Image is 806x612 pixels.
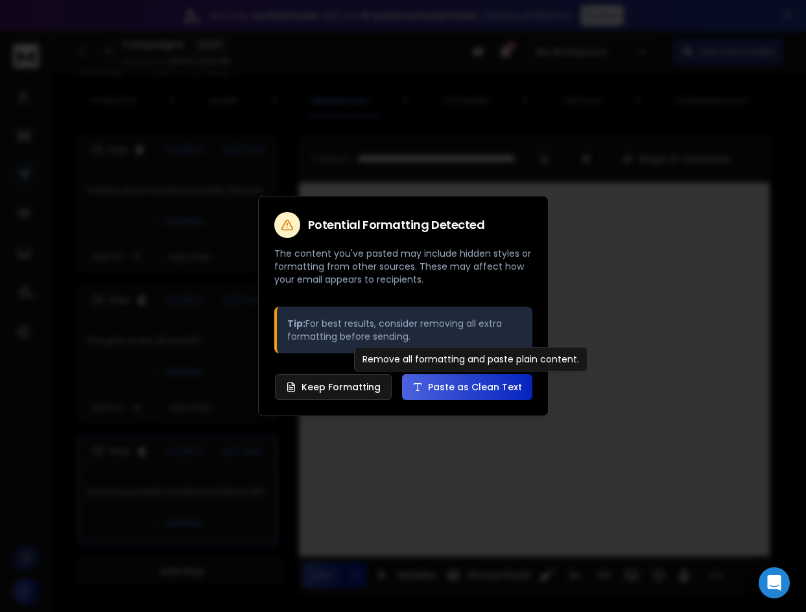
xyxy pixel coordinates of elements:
[402,374,532,400] button: Paste as Clean Text
[354,347,587,371] div: Remove all formatting and paste plain content.
[759,567,790,598] div: Open Intercom Messenger
[308,219,485,231] h2: Potential Formatting Detected
[274,247,532,286] p: The content you've pasted may include hidden styles or formatting from other sources. These may a...
[287,317,305,330] strong: Tip:
[275,374,392,400] button: Keep Formatting
[287,317,522,343] p: For best results, consider removing all extra formatting before sending.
